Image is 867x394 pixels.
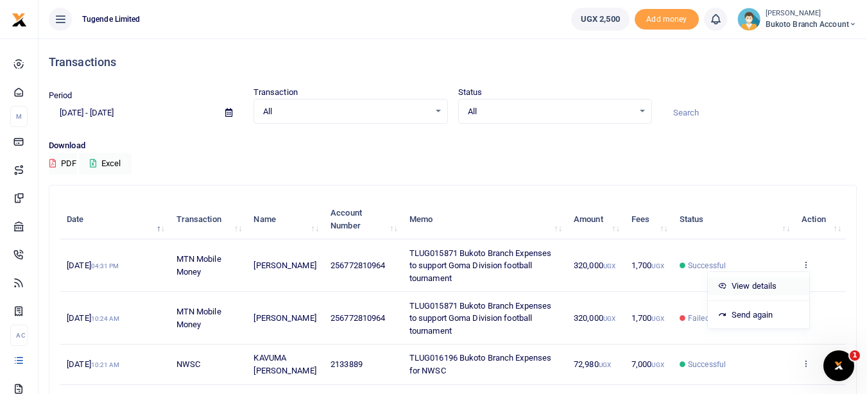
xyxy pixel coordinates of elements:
[673,200,794,239] th: Status: activate to sort column ascending
[91,262,119,270] small: 04:31 PM
[823,350,854,381] iframe: Intercom live chat
[766,8,857,19] small: [PERSON_NAME]
[409,353,551,375] span: TLUG016196 Bukoto Branch Expenses for NWSC
[603,262,615,270] small: UGX
[67,359,119,369] span: [DATE]
[631,261,664,270] span: 1,700
[10,106,28,127] li: M
[766,19,857,30] span: Bukoto Branch account
[688,313,710,324] span: Failed
[566,8,635,31] li: Wallet ballance
[12,14,27,24] a: logo-small logo-large logo-large
[176,254,221,277] span: MTN Mobile Money
[67,313,119,323] span: [DATE]
[253,261,316,270] span: [PERSON_NAME]
[635,13,699,23] a: Add money
[330,313,385,323] span: 256772810964
[67,261,119,270] span: [DATE]
[49,153,77,175] button: PDF
[794,200,846,239] th: Action: activate to sort column ascending
[49,55,857,69] h4: Transactions
[574,313,615,323] span: 320,000
[468,105,634,118] span: All
[574,359,611,369] span: 72,980
[458,86,483,99] label: Status
[79,153,132,175] button: Excel
[12,12,27,28] img: logo-small
[631,313,664,323] span: 1,700
[169,200,246,239] th: Transaction: activate to sort column ascending
[624,200,673,239] th: Fees: activate to sort column ascending
[571,8,630,31] a: UGX 2,500
[330,261,385,270] span: 256772810964
[574,261,615,270] span: 320,000
[688,359,726,370] span: Successful
[91,315,120,322] small: 10:24 AM
[581,13,620,26] span: UGX 2,500
[176,359,200,369] span: NWSC
[635,9,699,30] span: Add money
[49,139,857,153] p: Download
[246,200,323,239] th: Name: activate to sort column ascending
[635,9,699,30] li: Toup your wallet
[253,86,298,99] label: Transaction
[253,353,316,375] span: KAVUMA [PERSON_NAME]
[49,89,73,102] label: Period
[737,8,760,31] img: profile-user
[850,350,860,361] span: 1
[409,248,551,283] span: TLUG015871 Bukoto Branch Expenses to support Goma Division football tournament
[651,361,664,368] small: UGX
[77,13,146,25] span: Tugende Limited
[567,200,624,239] th: Amount: activate to sort column ascending
[737,8,857,31] a: profile-user [PERSON_NAME] Bukoto Branch account
[651,262,664,270] small: UGX
[10,325,28,346] li: Ac
[263,105,429,118] span: All
[651,315,664,322] small: UGX
[603,315,615,322] small: UGX
[599,361,611,368] small: UGX
[708,277,809,295] a: View details
[330,359,363,369] span: 2133889
[91,361,120,368] small: 10:21 AM
[662,102,857,124] input: Search
[176,307,221,329] span: MTN Mobile Money
[49,102,215,124] input: select period
[402,200,567,239] th: Memo: activate to sort column ascending
[409,301,551,336] span: TLUG015871 Bukoto Branch Expenses to support Goma Division football tournament
[688,260,726,271] span: Successful
[60,200,169,239] th: Date: activate to sort column descending
[708,306,809,324] a: Send again
[631,359,664,369] span: 7,000
[253,313,316,323] span: [PERSON_NAME]
[323,200,402,239] th: Account Number: activate to sort column ascending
